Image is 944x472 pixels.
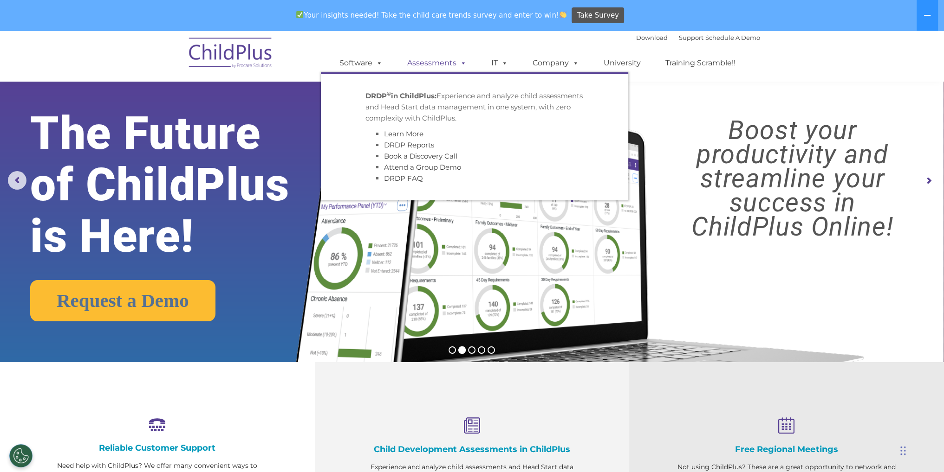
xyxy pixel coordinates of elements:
div: Drag [900,437,906,465]
span: Your insights needed! Take the child care trends survey and enter to win! [293,6,571,24]
a: Attend a Group Demo [384,163,461,172]
rs-layer: The Future of ChildPlus is Here! [30,108,332,262]
h4: Reliable Customer Support [46,443,268,453]
strong: DRDP in ChildPlus: [365,91,436,100]
span: Phone number [129,99,169,106]
h4: Free Regional Meetings [676,444,898,454]
a: Support [679,34,703,41]
span: Take Survey [577,7,619,24]
a: Software [330,54,392,72]
a: Assessments [398,54,476,72]
img: 👏 [560,11,566,18]
a: DRDP Reports [384,140,434,149]
sup: © [387,90,391,97]
p: Experience and analyze child assessments and Head Start data management in one system, with zero ... [365,90,584,124]
img: ✅ [296,11,303,18]
button: Cookies Settings [9,444,33,467]
h4: Child Development Assessments in ChildPlus [361,444,583,454]
a: Learn More [384,129,423,138]
rs-layer: Boost your productivity and streamline your success in ChildPlus Online! [652,118,932,239]
img: ChildPlus by Procare Solutions [184,31,277,77]
a: University [594,54,650,72]
a: Take Survey [572,7,624,24]
font: | [636,34,760,41]
a: Book a Discovery Call [384,152,457,160]
a: DRDP FAQ [384,174,423,183]
a: Download [636,34,668,41]
a: Company [523,54,588,72]
a: Request a Demo [30,280,215,321]
a: IT [482,54,517,72]
a: Schedule A Demo [705,34,760,41]
a: Training Scramble!! [656,54,745,72]
iframe: Chat Widget [898,427,944,472]
span: Last name [129,61,157,68]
